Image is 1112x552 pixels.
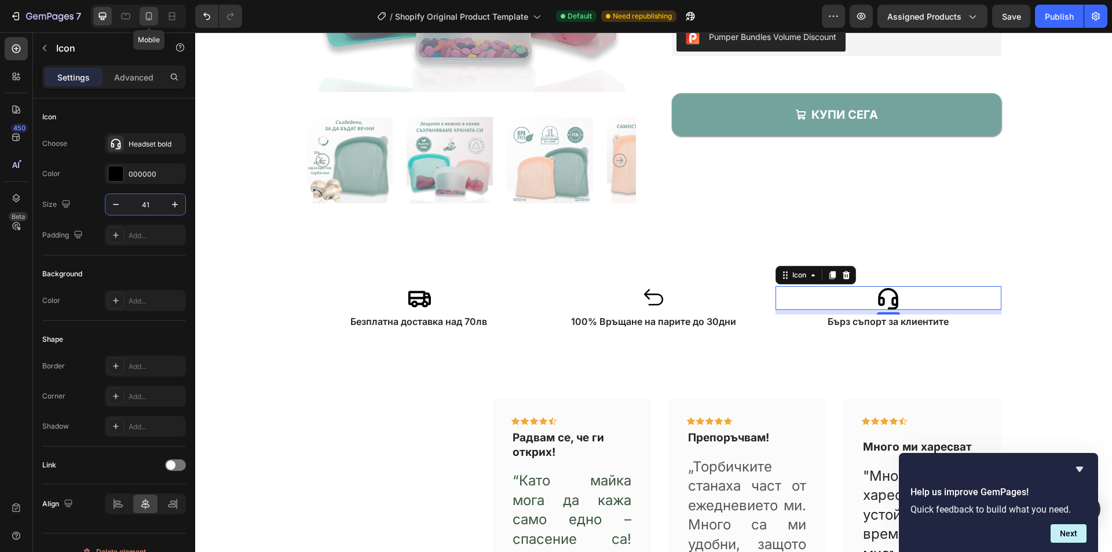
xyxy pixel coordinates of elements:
[1035,5,1084,28] button: Publish
[1002,12,1021,21] span: Save
[129,139,183,149] div: Headset bold
[42,421,69,432] div: Shadow
[42,197,73,213] div: Size
[56,41,155,55] p: Icon
[910,462,1087,543] div: Help us improve GemPages!
[42,169,60,179] div: Color
[1051,524,1087,543] button: Next question
[568,11,592,21] span: Default
[195,32,1112,552] iframe: Design area
[42,460,56,470] div: Link
[9,212,28,221] div: Beta
[42,361,65,371] div: Border
[42,295,60,306] div: Color
[347,283,570,295] p: 100% Връщане на парите до 30дни
[42,391,65,401] div: Corner
[129,392,183,402] div: Add...
[112,283,335,295] p: Безплатна доставка над 70лв
[418,121,431,135] button: Carousel Next Arrow
[195,5,242,28] div: Undo/Redo
[877,5,987,28] button: Assigned Products
[42,112,56,122] div: Icon
[581,283,804,295] p: Бърз съпорт за клиентите
[129,169,183,180] div: 000000
[395,10,528,23] span: Shopify Original Product Template
[42,496,75,512] div: Align
[114,71,153,83] p: Advanced
[390,10,393,23] span: /
[42,269,82,279] div: Background
[1045,10,1074,23] div: Publish
[42,228,85,243] div: Padding
[910,485,1087,499] h2: Help us improve GemPages!
[317,399,436,427] p: Радвам се, че ги открих!
[887,10,961,23] span: Assigned Products
[910,504,1087,515] p: Quick feedback to build what you need.
[992,5,1030,28] button: Save
[616,75,683,90] div: КУПИ СЕГА
[129,231,183,241] div: Add...
[129,422,183,432] div: Add...
[129,361,183,372] div: Add...
[129,296,183,306] div: Add...
[1073,462,1087,476] button: Hide survey
[42,334,63,345] div: Shape
[11,123,28,133] div: 450
[42,138,67,149] div: Choose
[76,9,81,23] p: 7
[668,408,787,422] p: Много ми харесват
[57,71,90,83] p: Settings
[493,399,612,413] p: Препоръчвам!
[477,61,806,104] button: КУПИ СЕГА
[613,11,672,21] span: Need republishing
[5,5,86,28] button: 7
